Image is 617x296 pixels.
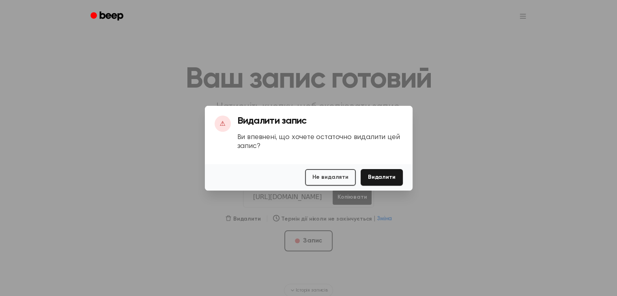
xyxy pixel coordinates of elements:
font: Ви впевнені, що хочете остаточно видалити цей запис? [237,134,400,150]
font: Видалити запис [237,116,307,126]
button: Видалити [361,169,403,186]
button: Не видаляти [305,169,356,186]
button: Відкрити меню [513,6,533,26]
a: Звуковий сигнал [85,9,131,24]
font: ⚠ [219,120,225,127]
font: Видалити [368,174,396,180]
font: Не видаляти [312,174,348,180]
